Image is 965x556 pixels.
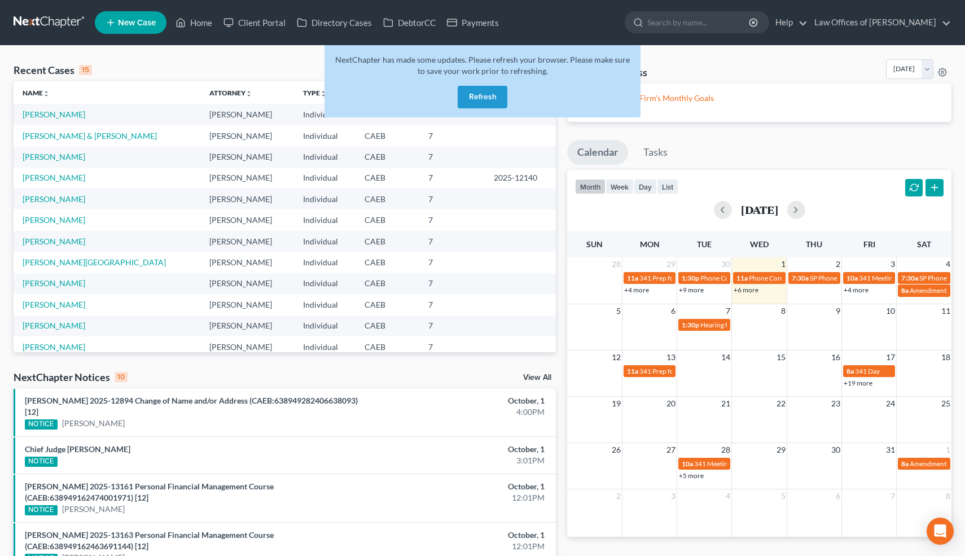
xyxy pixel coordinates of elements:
[806,239,822,249] span: Thu
[200,294,294,315] td: [PERSON_NAME]
[25,457,58,467] div: NOTICE
[611,443,622,457] span: 26
[170,12,218,33] a: Home
[294,252,356,273] td: Individual
[694,459,856,468] span: 341 Meeting for [PERSON_NAME] & [PERSON_NAME]
[901,286,909,295] span: 8a
[885,351,896,364] span: 17
[586,239,603,249] span: Sun
[749,274,872,282] span: Phone Consultation for [PERSON_NAME]
[23,173,85,182] a: [PERSON_NAME]
[23,237,85,246] a: [PERSON_NAME]
[611,397,622,410] span: 19
[294,273,356,294] td: Individual
[780,304,787,318] span: 8
[665,351,677,364] span: 13
[665,443,677,457] span: 27
[419,146,485,167] td: 7
[734,286,758,294] a: +6 more
[245,90,252,97] i: unfold_more
[356,231,419,252] td: CAEB
[810,274,941,282] span: SP Phone Consultation for [PERSON_NAME]
[23,321,85,330] a: [PERSON_NAME]
[200,146,294,167] td: [PERSON_NAME]
[379,541,545,552] div: 12:01PM
[200,209,294,230] td: [PERSON_NAME]
[679,286,704,294] a: +9 more
[647,12,751,33] input: Search by name...
[62,504,125,515] a: [PERSON_NAME]
[419,273,485,294] td: 7
[611,257,622,271] span: 28
[940,304,951,318] span: 11
[379,529,545,541] div: October, 1
[23,110,85,119] a: [PERSON_NAME]
[697,239,712,249] span: Tue
[419,294,485,315] td: 7
[835,304,841,318] span: 9
[830,443,841,457] span: 30
[485,168,556,189] td: 2025-12140
[23,257,166,267] a: [PERSON_NAME][GEOGRAPHIC_DATA]
[419,125,485,146] td: 7
[624,286,649,294] a: +4 more
[209,89,252,97] a: Attorneyunfold_more
[627,367,638,375] span: 11a
[670,489,677,503] span: 3
[294,125,356,146] td: Individual
[885,443,896,457] span: 31
[25,481,274,502] a: [PERSON_NAME] 2025-13161 Personal Financial Management Course (CAEB:638949162474001971) [12]
[23,194,85,204] a: [PERSON_NAME]
[567,140,628,165] a: Calendar
[294,209,356,230] td: Individual
[356,189,419,209] td: CAEB
[885,304,896,318] span: 10
[945,489,951,503] span: 8
[14,63,92,77] div: Recent Cases
[200,104,294,125] td: [PERSON_NAME]
[379,395,545,406] div: October, 1
[844,379,872,387] a: +19 more
[750,239,769,249] span: Wed
[927,518,954,545] div: Open Intercom Messenger
[25,396,358,417] a: [PERSON_NAME] 2025-12894 Change of Name and/or Address (CAEB:638949282406638093) [12]
[830,351,841,364] span: 16
[640,239,660,249] span: Mon
[14,370,128,384] div: NextChapter Notices
[634,179,657,194] button: day
[200,336,294,357] td: [PERSON_NAME]
[419,252,485,273] td: 7
[809,12,951,33] a: Law Offices of [PERSON_NAME]
[356,125,419,146] td: CAEB
[218,12,291,33] a: Client Portal
[863,239,875,249] span: Fri
[780,489,787,503] span: 5
[356,209,419,230] td: CAEB
[901,274,918,282] span: 7:30a
[775,351,787,364] span: 15
[294,146,356,167] td: Individual
[639,274,731,282] span: 341 Prep for [PERSON_NAME]
[775,443,787,457] span: 29
[627,274,638,282] span: 11a
[320,90,327,97] i: unfold_more
[720,397,731,410] span: 21
[356,252,419,273] td: CAEB
[291,12,378,33] a: Directory Cases
[889,489,896,503] span: 7
[736,274,748,282] span: 11a
[901,459,909,468] span: 8a
[940,351,951,364] span: 18
[23,152,85,161] a: [PERSON_NAME]
[700,321,848,329] span: Hearing for [PERSON_NAME] & [PERSON_NAME]
[25,530,274,551] a: [PERSON_NAME] 2025-13163 Personal Financial Management Course (CAEB:638949162463691144) [12]
[576,93,942,104] p: Please setup your Firm's Monthly Goals
[294,316,356,336] td: Individual
[945,257,951,271] span: 4
[25,505,58,515] div: NOTICE
[62,418,125,429] a: [PERSON_NAME]
[835,257,841,271] span: 2
[523,374,551,382] a: View All
[294,231,356,252] td: Individual
[356,336,419,357] td: CAEB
